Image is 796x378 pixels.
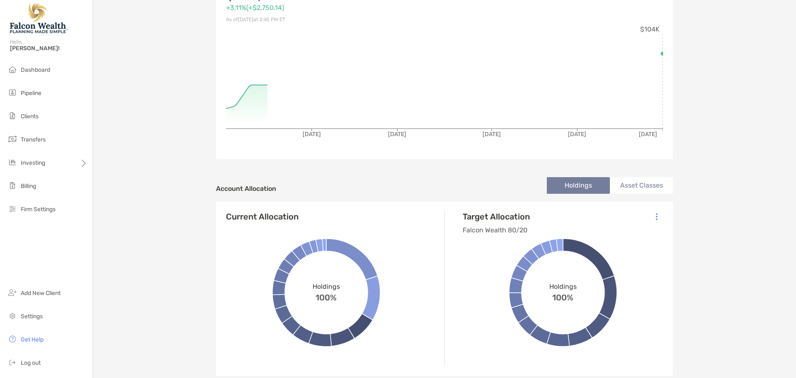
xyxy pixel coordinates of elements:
span: 100% [552,290,573,302]
span: 100% [315,290,337,302]
span: Add New Client [21,290,61,297]
img: settings icon [7,311,17,321]
span: Holdings [313,283,340,290]
tspan: [DATE] [639,131,657,138]
tspan: $104K [640,25,660,33]
img: firm-settings icon [7,204,17,214]
span: Holdings [549,283,577,290]
img: Icon List Menu [656,213,658,220]
img: dashboard icon [7,64,17,74]
span: Transfers [21,136,46,143]
span: Log out [21,359,41,366]
img: clients icon [7,111,17,121]
span: Billing [21,183,36,190]
p: Falcon Wealth 80/20 [463,225,530,235]
span: Firm Settings [21,206,56,213]
h4: Target Allocation [463,212,530,222]
img: transfers icon [7,134,17,144]
li: Holdings [547,177,610,194]
span: Settings [21,313,43,320]
span: Investing [21,159,45,166]
span: [PERSON_NAME]! [10,45,87,52]
img: pipeline icon [7,88,17,98]
p: +3.11% ( +$2,750.14 ) [226,2,444,13]
p: As of [DATE] at 2:45 PM ET [226,15,444,25]
span: Get Help [21,336,44,343]
img: logout icon [7,357,17,367]
tspan: [DATE] [568,131,586,138]
tspan: [DATE] [388,131,406,138]
li: Asset Classes [610,177,673,194]
span: Clients [21,113,39,120]
tspan: [DATE] [303,131,321,138]
span: Pipeline [21,90,41,97]
img: Falcon Wealth Planning Logo [10,3,68,33]
h4: Current Allocation [226,212,298,222]
span: Dashboard [21,66,50,73]
img: get-help icon [7,334,17,344]
img: add_new_client icon [7,288,17,298]
tspan: [DATE] [483,131,501,138]
img: investing icon [7,157,17,167]
img: billing icon [7,180,17,190]
h4: Account Allocation [216,185,276,193]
